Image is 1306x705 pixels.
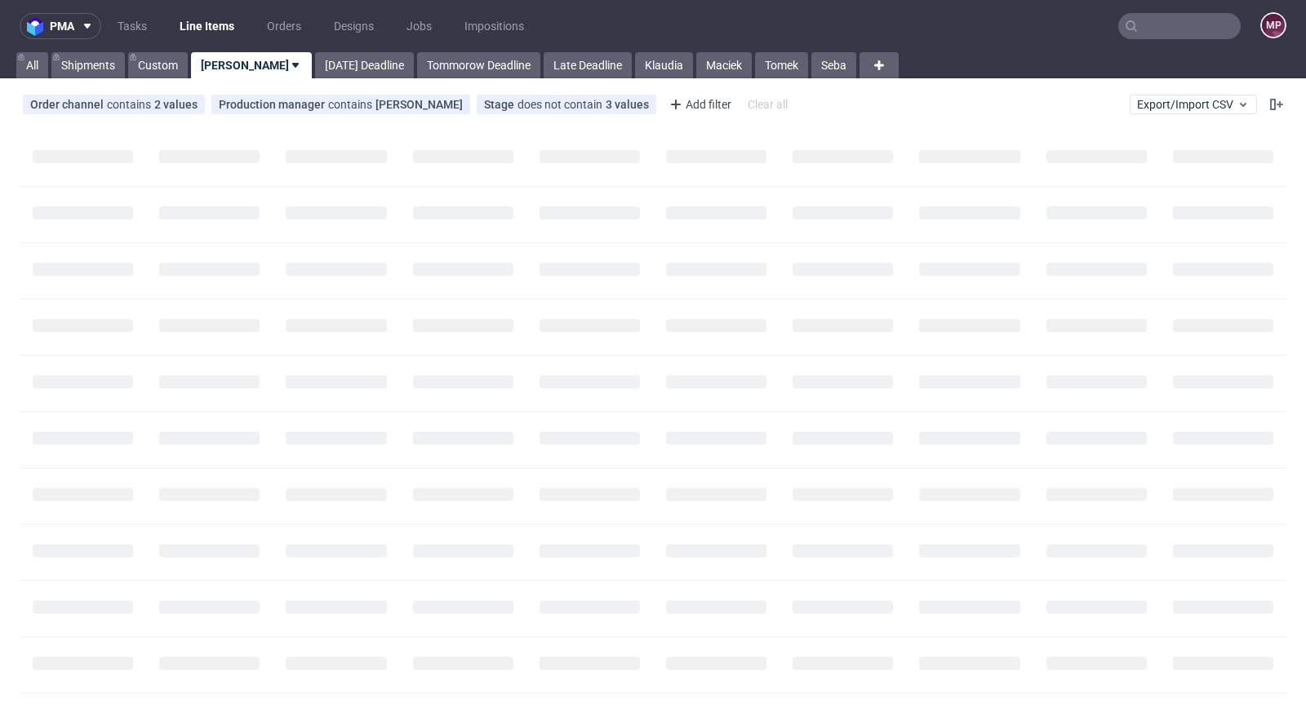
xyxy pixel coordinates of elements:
a: Orders [257,13,311,39]
span: contains [107,98,154,111]
a: [DATE] Deadline [315,52,414,78]
button: Export/Import CSV [1130,95,1257,114]
span: Production manager [219,98,328,111]
a: Custom [128,52,188,78]
a: Maciek [696,52,752,78]
a: Seba [811,52,856,78]
span: Stage [484,98,518,111]
figcaption: MP [1262,14,1285,37]
a: Klaudia [635,52,693,78]
span: Order channel [30,98,107,111]
a: Tomek [755,52,808,78]
span: Export/Import CSV [1137,98,1250,111]
a: Designs [324,13,384,39]
div: 3 values [606,98,649,111]
div: Add filter [663,91,735,117]
a: [PERSON_NAME] [191,52,312,78]
div: 2 values [154,98,198,111]
a: Tommorow Deadline [417,52,540,78]
a: Impositions [455,13,534,39]
img: logo [27,17,50,36]
div: Clear all [744,93,791,116]
a: All [16,52,48,78]
a: Late Deadline [544,52,632,78]
a: Tasks [108,13,157,39]
button: pma [20,13,101,39]
a: Shipments [51,52,125,78]
span: pma [50,20,74,32]
span: does not contain [518,98,606,111]
a: Jobs [397,13,442,39]
div: [PERSON_NAME] [375,98,463,111]
span: contains [328,98,375,111]
a: Line Items [170,13,244,39]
